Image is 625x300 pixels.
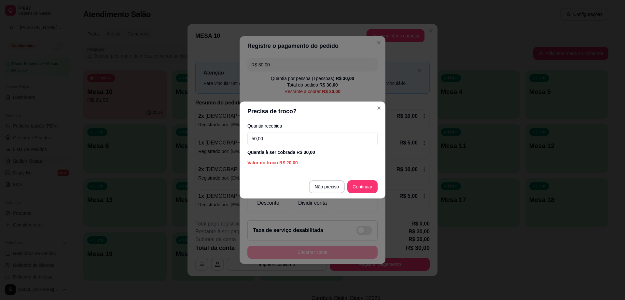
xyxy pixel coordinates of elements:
header: Precisa de troco? [240,102,385,121]
div: Quantia à ser cobrada R$ 30,00 [247,149,378,156]
div: Valor do troco R$ 20,00 [247,159,378,166]
button: Não preciso [309,180,345,193]
button: Continuar [347,180,378,193]
button: Close [374,103,384,113]
label: Quantia recebida [247,124,378,128]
